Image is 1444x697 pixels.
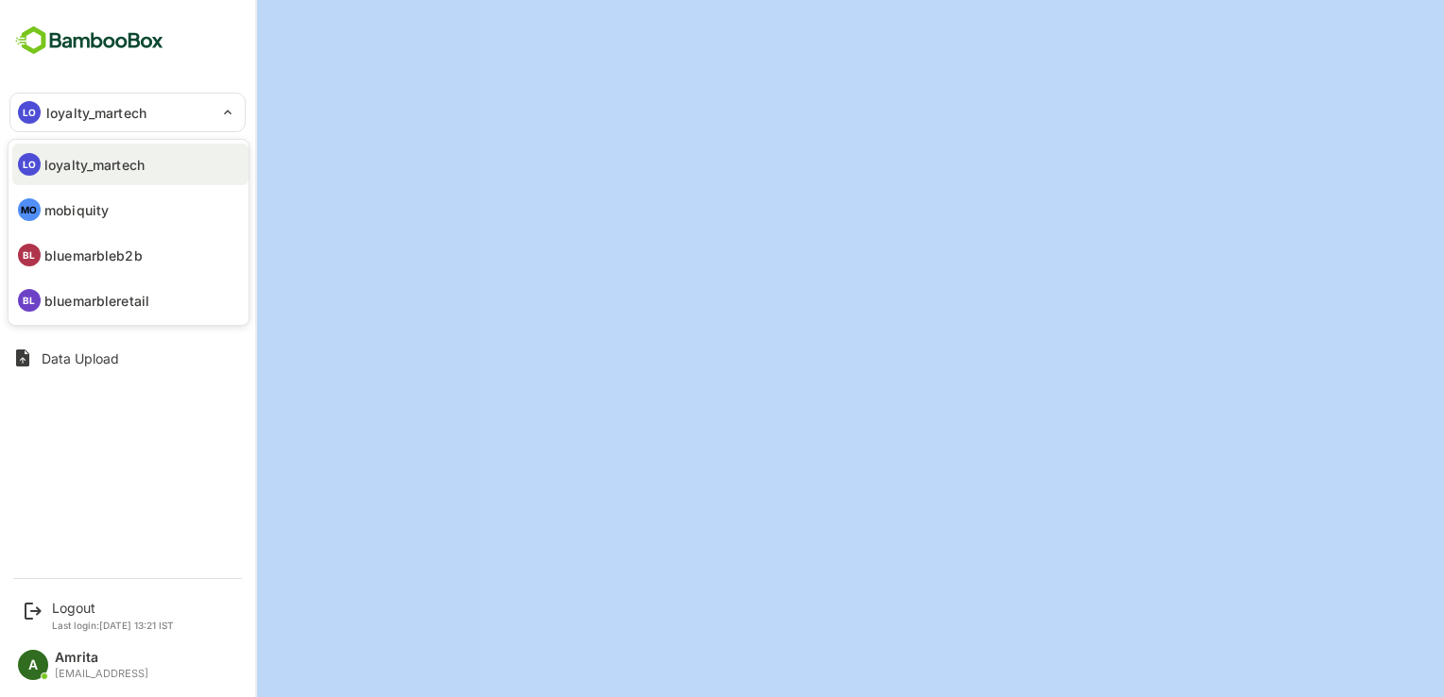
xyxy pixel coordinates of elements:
[44,246,143,265] p: bluemarbleb2b
[18,244,41,266] div: BL
[44,155,145,175] p: loyalty_martech
[18,153,41,176] div: LO
[44,291,149,311] p: bluemarbleretail
[44,200,109,220] p: mobiquity
[18,198,41,221] div: MO
[18,289,41,312] div: BL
